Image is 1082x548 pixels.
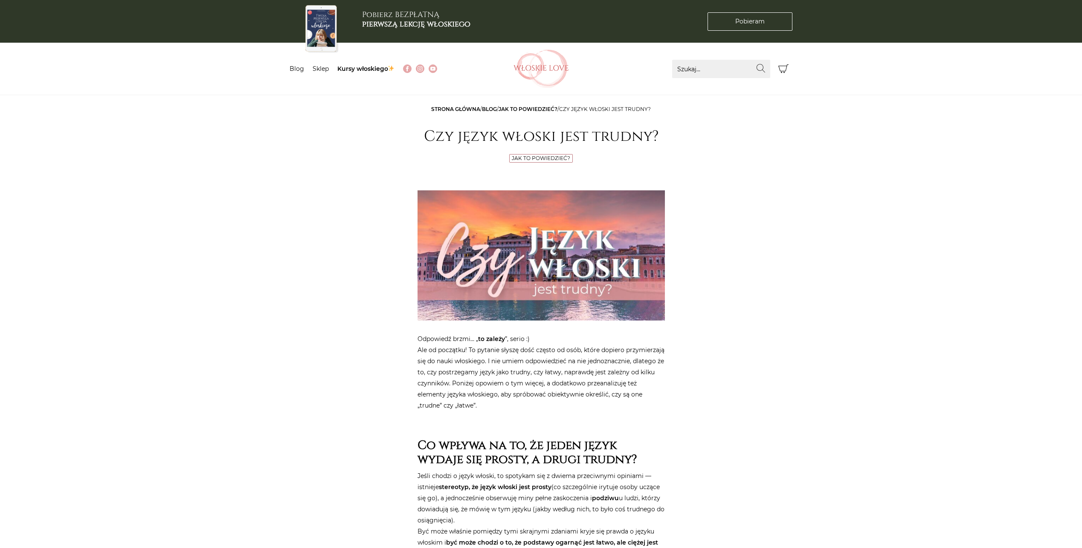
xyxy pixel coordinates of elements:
[313,65,329,73] a: Sklep
[512,155,570,161] a: Jak to powiedzieć?
[418,333,665,411] p: Odpowiedź brzmi… „ ”, serio :) Ale od początku! To pytanie słyszę dość często od osób, które dopi...
[431,106,651,112] span: / / /
[431,106,480,112] a: Strona główna
[388,65,394,71] img: ✨
[362,10,470,29] h3: Pobierz BEZPŁATNĄ
[482,106,497,112] a: Blog
[499,106,557,112] a: Jak to powiedzieć?
[592,494,619,502] strong: podziwu
[735,17,765,26] span: Pobieram
[362,19,470,29] b: pierwszą lekcję włoskiego
[513,50,569,88] img: Włoskielove
[708,12,792,31] a: Pobieram
[439,483,551,491] strong: stereotyp, że język włoski jest prosty
[672,60,770,78] input: Szukaj...
[478,335,505,343] strong: to zależy
[775,60,793,78] button: Koszyk
[418,437,637,468] strong: Co wpływa na to, że jeden język wydaje się prosty, a drugi trudny?
[290,65,304,73] a: Blog
[559,106,651,112] span: Czy język włoski jest trudny?
[337,65,395,73] a: Kursy włoskiego
[418,128,665,146] h1: Czy język włoski jest trudny?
